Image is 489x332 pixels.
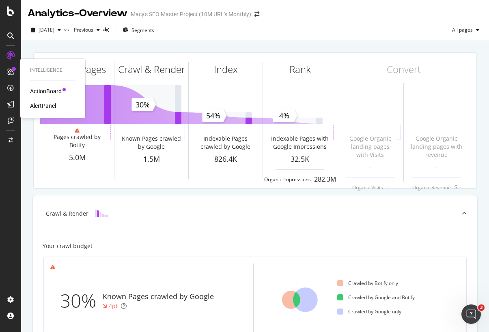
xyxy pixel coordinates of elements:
span: 2025 Sep. 18th [39,26,54,33]
a: AlertPanel [30,102,56,110]
img: block-icon [95,210,108,217]
div: 4pt [109,302,118,310]
div: 5.0M [40,152,114,163]
div: 32.5K [263,154,337,165]
div: Rank [289,62,311,76]
div: Indexable Pages with Google Impressions [268,135,332,151]
iframe: Intercom live chat [461,304,481,324]
div: Crawled by Botify only [337,280,398,287]
div: 30% [60,287,103,314]
div: Your crawl budget [43,242,93,250]
div: 282.3M [314,175,336,184]
button: Segments [119,24,157,36]
span: Segments [131,27,154,34]
div: Analytics - Overview [28,6,127,20]
button: Previous [71,24,103,36]
a: ActionBoard [30,87,62,95]
div: Index [214,62,238,76]
span: All pages [449,26,473,33]
button: All pages [449,24,483,36]
div: Crawl & Render [118,62,185,76]
div: Crawled by Google only [337,308,401,315]
div: Macy's SEO Master Project (10M URL's Monthly) [131,10,251,18]
div: Indexable Pages crawled by Google [194,135,257,151]
div: Crawl & Render [46,210,88,218]
div: 826.4K [189,154,263,165]
div: Known Pages crawled by Google [103,291,214,302]
div: Organic Impressions [264,176,311,183]
div: Pages crawled by Botify [45,133,109,149]
span: vs [64,26,71,33]
span: 3 [478,304,485,311]
div: Intelligence [30,67,75,74]
div: Known Pages crawled by Google [119,135,183,151]
div: arrow-right-arrow-left [254,11,259,17]
div: Crawled by Google and Botify [337,294,415,301]
button: [DATE] [28,24,64,36]
span: Previous [71,26,93,33]
div: 1.5M [114,154,188,165]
